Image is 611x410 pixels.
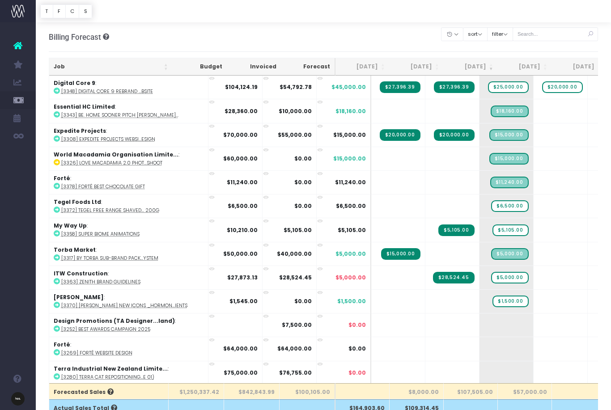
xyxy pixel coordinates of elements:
th: $8,000.00 [390,383,444,399]
button: F [53,4,66,18]
span: Streamtime Invoice: 3879 – [3308] Expedite Projects Website Design [380,129,420,141]
abbr: [3358] Super Biome Animations [61,231,140,237]
th: Job: activate to sort column ascending [49,58,173,76]
span: $0.00 [348,345,366,353]
td: : [49,123,208,147]
abbr: [3378] Forté Best Chocolate Gift [61,183,145,190]
th: $842,843.99 [224,383,280,399]
th: Invoiced [227,58,281,76]
span: $18,160.00 [335,107,366,115]
strong: $11,240.00 [227,178,258,186]
strong: $55,000.00 [278,131,312,139]
span: $5,000.00 [335,274,366,282]
span: wayahead Sales Forecast Item [492,296,528,307]
span: Forecasted Sales [54,388,114,396]
span: $0.00 [348,369,366,377]
strong: Digital Core 9 [54,79,95,87]
button: sort [463,27,488,41]
span: $45,000.00 [331,83,366,91]
abbr: [3308] Expedite Projects Website Design [61,136,155,143]
span: Streamtime Invoice: 3871 – [3348] Digital Core 9 Rebrand & Website [380,81,420,93]
abbr: [3343] Be. Home Sooner Pitch Brochure [61,112,178,118]
td: : [49,76,208,99]
span: $5,000.00 [335,250,366,258]
strong: ITW Construction [54,270,108,277]
button: S [79,4,92,18]
strong: World Macadamia Organisation Limite... [54,151,178,158]
strong: My Way Up [54,222,87,229]
strong: $10,000.00 [279,107,312,115]
td: : [49,194,208,218]
span: $15,000.00 [333,131,366,139]
strong: $60,000.00 [223,155,258,162]
input: Search... [513,27,598,41]
td: : [49,313,208,337]
span: wayahead Sales Forecast Item [542,81,583,93]
strong: $1,545.00 [229,297,258,305]
strong: $6,500.00 [228,202,258,210]
td: : [49,99,208,123]
span: Streamtime Draft Invoice: 3867 – [3326] Love Macadamia 2.0 Photography Shoot [489,153,529,165]
td: : [49,361,208,385]
strong: $64,000.00 [277,345,312,352]
strong: [PERSON_NAME] [54,293,104,301]
th: Sep 25: activate to sort column ascending [390,58,444,76]
th: Budget [173,58,227,76]
span: Streamtime Invoice: 3885 – [3308] Expedite Projects Website Design [434,129,475,141]
span: Streamtime Invoice: 3892 – [3363] Zenith Brand Guidelines [433,272,475,283]
img: images/default_profile_image.png [11,392,25,406]
abbr: [3269] Forté Website Design [61,350,132,356]
abbr: [3252] Best Awards Campaign 2025 [61,326,150,333]
th: Forecast [281,58,335,76]
strong: $54,792.78 [280,83,312,91]
span: Streamtime Draft Invoice: 3886 – [3308] Expedite Projects Website Design [489,129,529,141]
abbr: [3370] Marko New Icons _Hormones and Nutrients [61,302,187,309]
span: Streamtime Invoice: 3889 – [3348] Digital Core 9 Rebrand & Website [434,81,475,93]
strong: $7,500.00 [282,321,312,329]
abbr: [3363] Zenith Brand Guidelines [61,279,140,285]
button: T [40,4,53,18]
td: : [49,170,208,194]
th: $107,505.00 [444,383,498,399]
strong: $70,000.00 [223,131,258,139]
th: Nov 25: activate to sort column ascending [498,58,552,76]
td: : [49,242,208,266]
strong: $10,210.00 [227,226,258,234]
td: : [49,147,208,170]
strong: $0.00 [294,178,312,186]
abbr: [3372] Tegel Free Range Shaved Chicken 200g [61,207,159,214]
strong: $28,524.45 [279,274,312,281]
span: $1,500.00 [337,297,366,305]
span: Billing Forecast [49,33,101,42]
abbr: [3317] By Torba Sub-Brand Packaging System [61,255,158,262]
strong: $0.00 [294,297,312,305]
span: wayahead Sales Forecast Item [488,81,529,93]
strong: $104,124.19 [225,83,258,91]
strong: $50,000.00 [223,250,258,258]
th: $1,250,337.42 [169,383,224,399]
strong: $28,360.00 [225,107,258,115]
span: wayahead Sales Forecast Item [491,272,528,283]
th: $57,000.00 [498,383,552,399]
strong: $76,755.00 [279,369,312,376]
strong: $0.00 [294,155,312,162]
strong: $75,000.00 [224,369,258,376]
strong: Torba Market [54,246,96,254]
td: : [49,337,208,360]
strong: $40,000.00 [277,250,312,258]
abbr: [3348] Digital Core 9 Rebrand & Website [61,88,153,95]
th: Aug 25: activate to sort column ascending [335,58,390,76]
abbr: [3280] Terra Cat Repositioning Campaign Concepts (Phase 01) [61,374,154,380]
strong: Terra Industrial New Zealand Limite... [54,365,168,372]
strong: Design Promotions (TA Designer...land) [54,317,175,325]
strong: $5,105.00 [284,226,312,234]
span: Streamtime Draft Invoice: 3891 – [3343] Be. Pitch Brochure [491,106,529,117]
th: Oct 25: activate to sort column ascending [444,58,498,76]
span: $15,000.00 [333,155,366,163]
strong: Expedite Projects [54,127,106,135]
span: $0.00 [348,321,366,329]
td: : [49,266,208,289]
div: Vertical button group [40,4,92,18]
td: : [49,218,208,241]
span: $6,500.00 [336,202,366,210]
